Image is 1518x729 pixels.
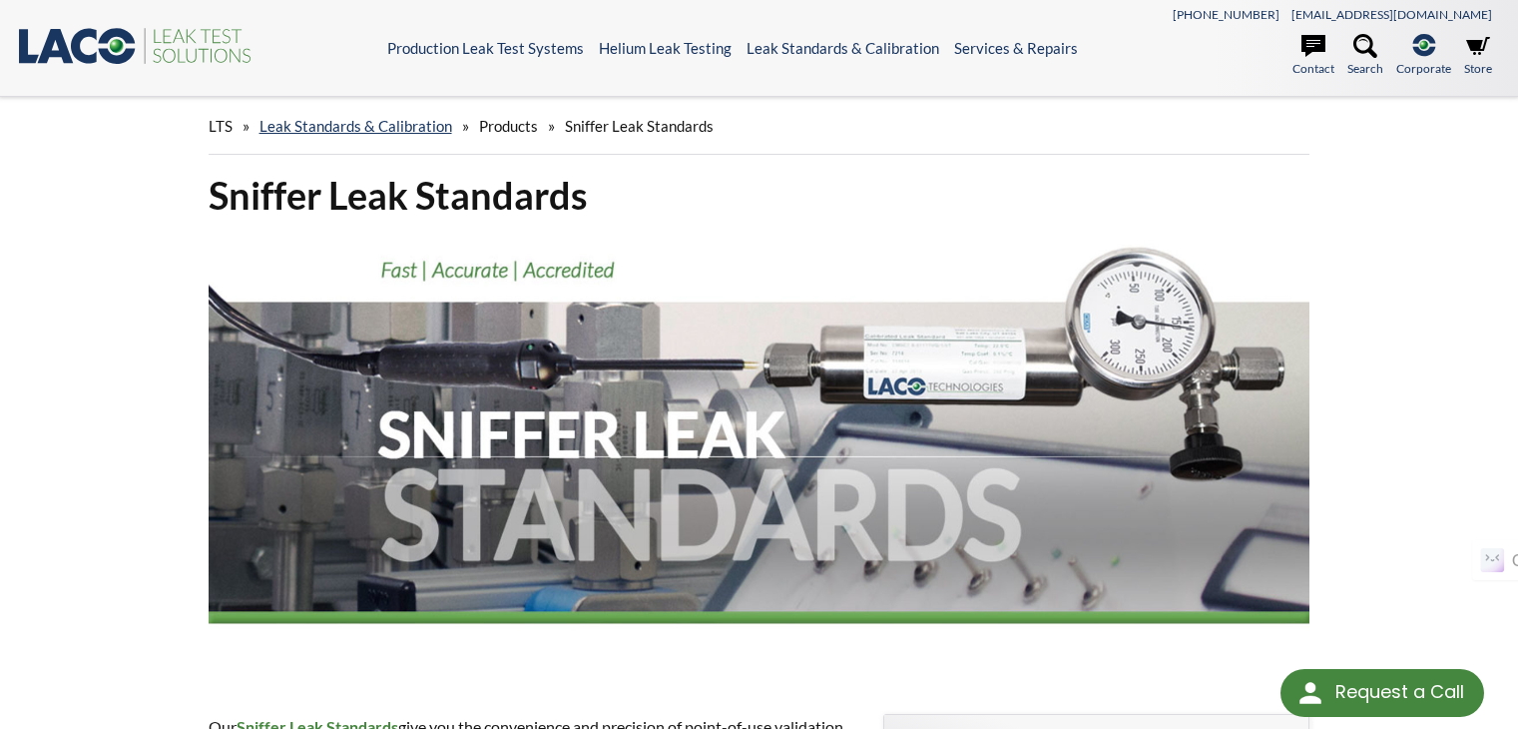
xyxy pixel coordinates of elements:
h1: Sniffer Leak Standards [209,171,1310,220]
a: [PHONE_NUMBER] [1173,7,1279,22]
a: Production Leak Test Systems [387,39,584,57]
a: Store [1464,34,1492,78]
span: Products [479,117,538,135]
div: Request a Call [1280,669,1484,717]
div: Request a Call [1335,669,1464,715]
a: Search [1347,34,1383,78]
a: Leak Standards & Calibration [747,39,939,57]
a: Contact [1292,34,1334,78]
span: LTS [209,117,233,135]
img: Sniffer Leak Standards header [209,236,1310,677]
img: round button [1294,677,1326,709]
a: [EMAIL_ADDRESS][DOMAIN_NAME] [1291,7,1492,22]
a: Leak Standards & Calibration [259,117,452,135]
a: Services & Repairs [954,39,1078,57]
div: » » » [209,98,1310,155]
a: Helium Leak Testing [599,39,732,57]
span: Corporate [1396,59,1451,78]
span: Sniffer Leak Standards [565,117,714,135]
